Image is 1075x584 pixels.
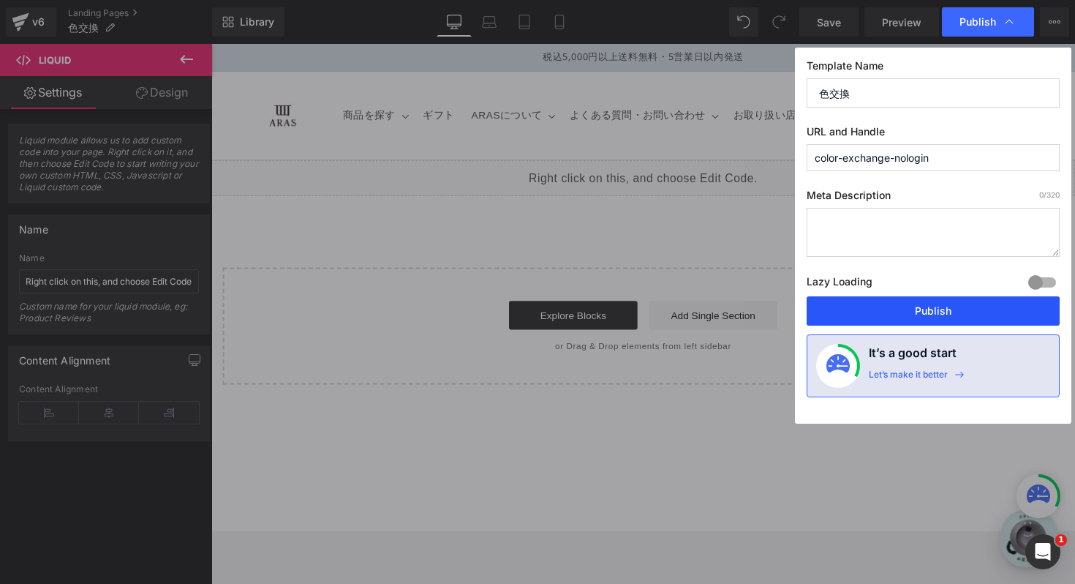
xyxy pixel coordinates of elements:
[826,354,850,378] img: onboarding-status.svg
[217,67,249,80] span: ギフト
[869,344,957,369] h4: It’s a good start
[869,369,948,388] div: Let’s make it better
[208,58,258,89] a: ギフト
[37,454,64,465] span: ホーム
[35,304,850,315] p: or Drag & Drop elements from left sidebar
[4,432,97,468] a: ホーム
[751,58,783,90] summary: 検索
[367,67,506,80] span: よくある質問・お問い合わせ
[535,67,609,80] span: お取り扱い店舗
[257,58,358,89] summary: ARASについて
[226,454,244,465] span: 設定
[305,263,437,293] a: Explore Blocks
[189,432,281,468] a: 設定
[135,67,189,80] span: 商品を探す
[40,49,106,99] img: ARAS
[807,59,1060,78] label: Template Name
[1039,190,1044,199] span: 0
[448,263,580,293] a: Add Single Section
[97,432,189,468] a: チャット
[807,125,1060,144] label: URL and Handle
[35,43,112,104] a: ARAS
[807,296,1060,326] button: Publish
[807,189,1060,208] label: Meta Description
[1025,534,1060,569] iframe: Intercom live chat
[127,58,208,89] summary: 商品を探す
[526,58,618,89] a: お取り扱い店舗
[1055,534,1067,546] span: 1
[358,58,526,89] summary: よくある質問・お問い合わせ
[1039,190,1060,199] span: /320
[266,67,339,80] span: ARASについて
[125,454,160,466] span: チャット
[959,15,996,29] span: Publish
[339,7,546,20] span: 税込5,000円以上送料無料・5営業日以内発送
[807,272,872,296] label: Lazy Loading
